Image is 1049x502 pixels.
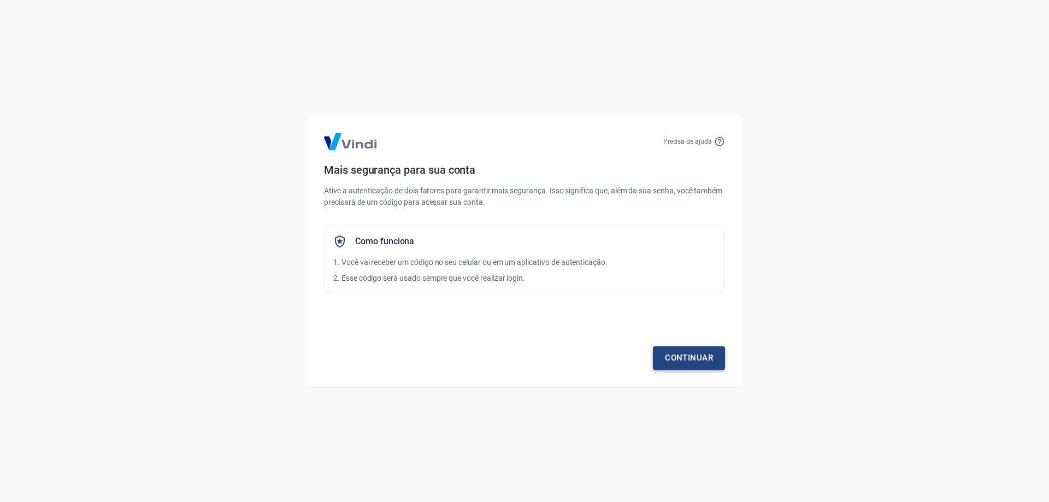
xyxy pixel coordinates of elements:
[324,133,376,150] img: Logo Vind
[333,257,716,268] p: 1. Você vai receber um código no seu celular ou em um aplicativo de autenticação.
[355,236,414,247] h5: Como funciona
[653,346,725,369] a: Continuar
[324,185,725,208] p: Ative a autenticação de dois fatores para garantir mais segurança. Isso significa que, além da su...
[333,273,716,284] p: 2. Esse código será usado sempre que você realizar login.
[324,163,725,176] h4: Mais segurança para sua conta
[663,137,712,146] p: Precisa de ajuda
